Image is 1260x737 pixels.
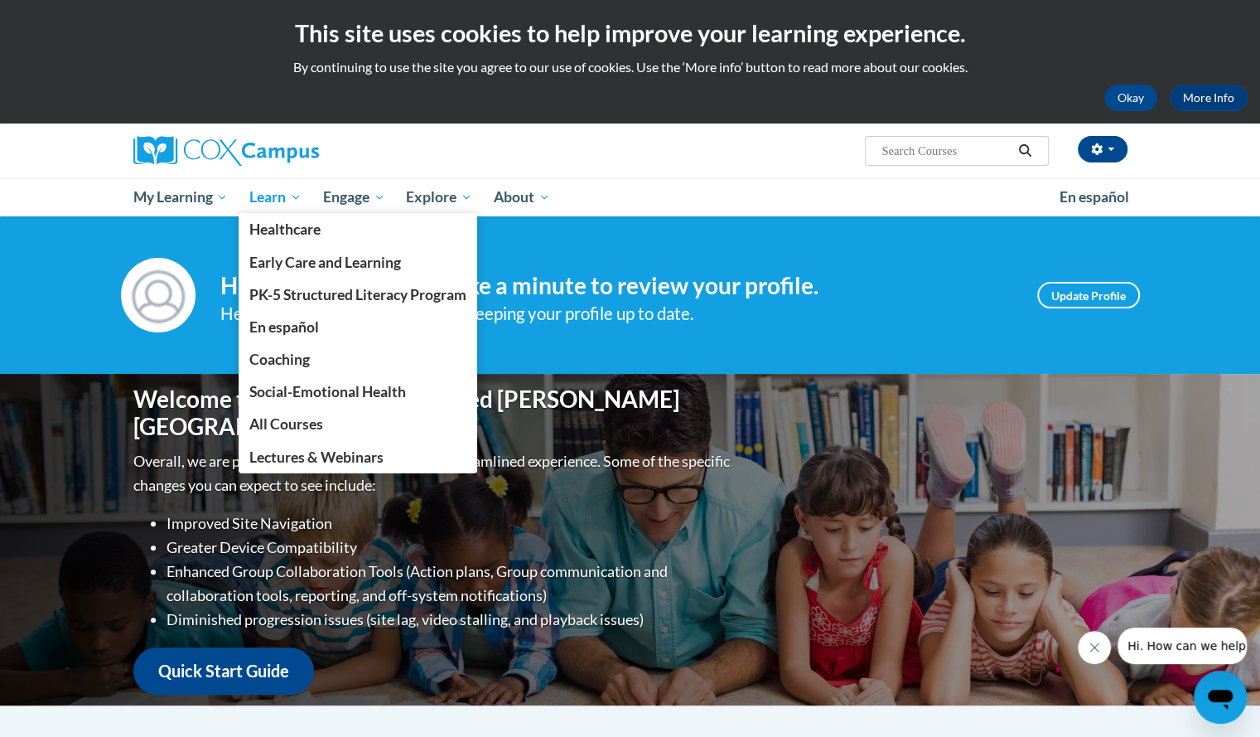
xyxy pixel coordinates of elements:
[239,213,477,245] a: Healthcare
[239,441,477,473] a: Lectures & Webinars
[239,311,477,343] a: En español
[133,449,734,497] p: Overall, we are proud to provide you with a more streamlined experience. Some of the specific cha...
[10,12,134,25] span: Hi. How can we help?
[323,187,385,207] span: Engage
[133,136,448,166] a: Cox Campus
[249,383,406,400] span: Social-Emotional Health
[239,343,477,376] a: Coaching
[249,449,384,466] span: Lectures & Webinars
[249,286,466,303] span: PK-5 Structured Literacy Program
[1170,85,1248,111] a: More Info
[1078,631,1111,664] iframe: Close message
[220,300,1012,327] div: Help improve your experience by keeping your profile up to date.
[167,512,734,536] li: Improved Site Navigation
[12,58,1248,76] p: By continuing to use the site you agree to our use of cookies. Use the ‘More info’ button to read...
[1012,141,1037,161] button: Search
[1078,136,1127,162] button: Account Settings
[133,647,314,695] a: Quick Start Guide
[133,136,319,166] img: Cox Campus
[220,272,1012,300] h4: Hi [PERSON_NAME]! Take a minute to review your profile.
[239,279,477,311] a: PK-5 Structured Literacy Program
[249,221,321,238] span: Healthcare
[239,376,477,408] a: Social-Emotional Health
[239,408,477,440] a: All Courses
[880,141,1012,161] input: Search Courses
[133,385,734,441] h1: Welcome to the new and improved [PERSON_NAME][GEOGRAPHIC_DATA]
[1049,180,1140,215] a: En español
[167,536,734,560] li: Greater Device Compatibility
[167,560,734,608] li: Enhanced Group Collaboration Tools (Action plans, Group communication and collaboration tools, re...
[249,318,319,336] span: En español
[167,608,734,632] li: Diminished progression issues (site lag, video stalling, and playback issues)
[494,187,550,207] span: About
[1118,628,1247,664] iframe: Message from company
[249,351,310,368] span: Coaching
[1194,671,1247,724] iframe: Button to launch messaging window
[121,258,196,332] img: Profile Image
[123,178,239,216] a: My Learning
[109,178,1152,216] div: Main menu
[395,178,483,216] a: Explore
[249,254,401,271] span: Early Care and Learning
[312,178,396,216] a: Engage
[12,17,1248,50] h2: This site uses cookies to help improve your learning experience.
[249,415,323,433] span: All Courses
[406,187,472,207] span: Explore
[239,246,477,279] a: Early Care and Learning
[1037,282,1140,308] a: Update Profile
[133,187,228,207] span: My Learning
[249,187,302,207] span: Learn
[1060,188,1129,206] span: En español
[239,178,312,216] a: Learn
[483,178,561,216] a: About
[1104,85,1157,111] button: Okay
